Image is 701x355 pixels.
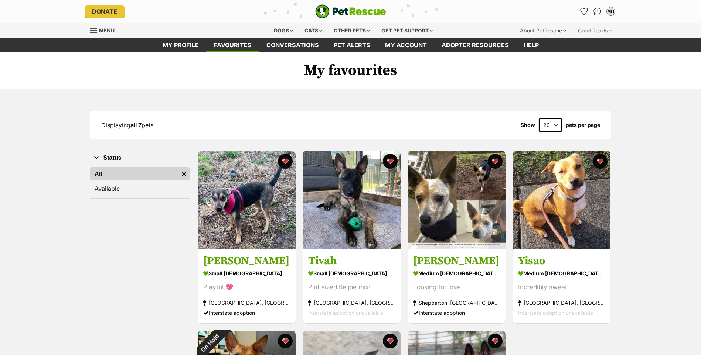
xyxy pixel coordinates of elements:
[408,151,506,249] img: Julia
[413,298,500,308] div: Shepparton, [GEOGRAPHIC_DATA]
[269,23,298,38] div: Dogs
[408,249,506,324] a: [PERSON_NAME] medium [DEMOGRAPHIC_DATA] Dog Looking for love Shepparton, [GEOGRAPHIC_DATA] Inters...
[593,154,608,169] button: favourite
[203,298,290,308] div: [GEOGRAPHIC_DATA], [GEOGRAPHIC_DATA]
[592,6,603,17] a: Conversations
[101,121,153,129] span: Displaying pets
[329,23,375,38] div: Other pets
[308,283,395,293] div: Pint sized Kelpie mix!
[521,122,535,128] span: Show
[378,38,434,52] a: My account
[578,6,590,17] a: Favourites
[383,334,398,348] button: favourite
[518,310,593,316] span: Interstate adoption unavailable
[573,23,617,38] div: Good Reads
[515,23,571,38] div: About PetRescue
[303,151,401,249] img: Tivah
[206,38,259,52] a: Favourites
[434,38,516,52] a: Adopter resources
[90,167,178,180] a: All
[518,268,605,279] div: medium [DEMOGRAPHIC_DATA] Dog
[203,283,290,293] div: Playful 💖
[203,308,290,318] div: Interstate adoption
[413,254,500,268] h3: [PERSON_NAME]
[513,151,610,249] img: Yisao
[593,8,601,15] img: chat-41dd97257d64d25036548639549fe6c8038ab92f7586957e7f3b1b290dea8141.svg
[303,249,401,324] a: Tivah small [DEMOGRAPHIC_DATA] Dog Pint sized Kelpie mix! [GEOGRAPHIC_DATA], [GEOGRAPHIC_DATA] In...
[85,5,125,18] a: Donate
[315,4,386,18] img: logo-e224e6f780fb5917bec1dbf3a21bbac754714ae5b6737aabdf751b685950b380.svg
[488,334,503,348] button: favourite
[518,298,605,308] div: [GEOGRAPHIC_DATA], [GEOGRAPHIC_DATA]
[90,153,190,163] button: Status
[516,38,546,52] a: Help
[376,23,438,38] div: Get pet support
[178,167,190,180] a: Remove filter
[308,268,395,279] div: small [DEMOGRAPHIC_DATA] Dog
[90,182,190,195] a: Available
[413,268,500,279] div: medium [DEMOGRAPHIC_DATA] Dog
[203,268,290,279] div: small [DEMOGRAPHIC_DATA] Dog
[278,154,293,169] button: favourite
[518,254,605,268] h3: Yisao
[413,308,500,318] div: Interstate adoption
[413,283,500,293] div: Looking for love
[518,283,605,293] div: Incredibly sweet
[326,38,378,52] a: Pet alerts
[513,249,610,324] a: Yisao medium [DEMOGRAPHIC_DATA] Dog Incredibly sweet [GEOGRAPHIC_DATA], [GEOGRAPHIC_DATA] Interst...
[90,166,190,198] div: Status
[299,23,327,38] div: Cats
[90,23,120,37] a: Menu
[130,121,142,129] strong: all 7
[99,27,115,34] span: Menu
[566,122,600,128] label: pets per page
[203,254,290,268] h3: [PERSON_NAME]
[605,6,617,17] button: My account
[198,249,296,324] a: [PERSON_NAME] small [DEMOGRAPHIC_DATA] Dog Playful 💖 [GEOGRAPHIC_DATA], [GEOGRAPHIC_DATA] Interst...
[488,154,503,169] button: favourite
[308,310,383,316] span: Interstate adoption unavailable
[308,254,395,268] h3: Tivah
[607,8,615,15] div: MH
[259,38,326,52] a: conversations
[383,154,398,169] button: favourite
[155,38,206,52] a: My profile
[315,4,386,18] a: PetRescue
[198,151,296,249] img: Alice
[278,334,293,348] button: favourite
[578,6,617,17] ul: Account quick links
[308,298,395,308] div: [GEOGRAPHIC_DATA], [GEOGRAPHIC_DATA]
